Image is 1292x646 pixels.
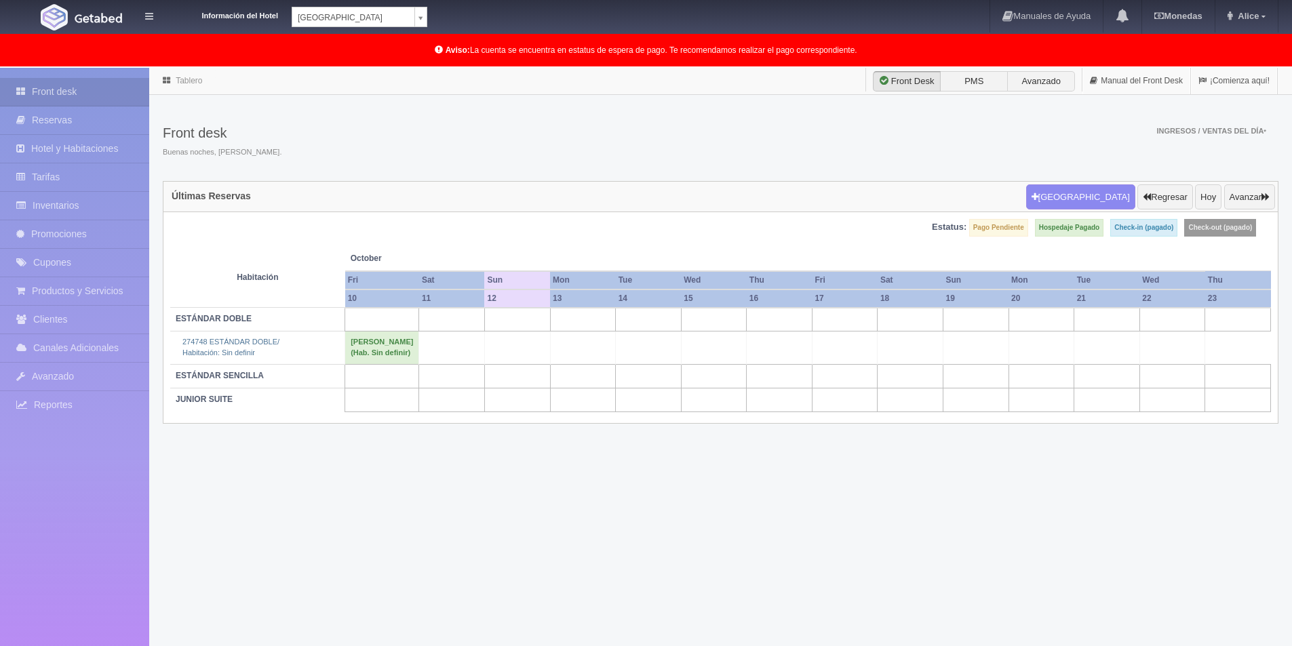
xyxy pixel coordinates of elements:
label: Check-in (pagado) [1110,219,1177,237]
th: Fri [812,271,878,289]
a: Manual del Front Desk [1082,68,1190,94]
th: 23 [1205,289,1271,308]
th: 20 [1009,289,1074,308]
label: Hospedaje Pagado [1035,219,1103,237]
th: Sat [419,271,485,289]
th: Mon [1009,271,1074,289]
th: 16 [747,289,813,308]
th: Tue [616,271,682,289]
th: 13 [550,289,616,308]
th: 11 [419,289,485,308]
th: Tue [1074,271,1140,289]
b: JUNIOR SUITE [176,395,233,404]
span: October [351,253,479,264]
span: Alice [1234,11,1259,21]
dt: Información del Hotel [170,7,278,22]
b: ESTÁNDAR SENCILLA [176,371,264,380]
th: 12 [484,289,550,308]
label: Check-out (pagado) [1184,219,1256,237]
b: ESTÁNDAR DOBLE [176,314,252,323]
th: Thu [1205,271,1271,289]
button: Avanzar [1224,184,1275,210]
span: Ingresos / Ventas del día [1156,127,1266,135]
b: Aviso: [446,45,470,55]
label: Pago Pendiente [969,219,1028,237]
th: 19 [943,289,1009,308]
th: 15 [681,289,747,308]
a: 274748 ESTÁNDAR DOBLE/Habitación: Sin definir [182,338,279,357]
th: 21 [1074,289,1140,308]
span: Buenas noches, [PERSON_NAME]. [163,147,281,158]
th: 10 [345,289,419,308]
img: Getabed [41,4,68,31]
h3: Front desk [163,125,281,140]
span: [GEOGRAPHIC_DATA] [298,7,409,28]
h4: Últimas Reservas [172,191,251,201]
a: [GEOGRAPHIC_DATA] [292,7,427,27]
label: Front Desk [873,71,941,92]
button: Regresar [1137,184,1192,210]
th: Sun [943,271,1009,289]
th: 22 [1139,289,1205,308]
th: 18 [878,289,943,308]
th: Wed [1139,271,1205,289]
th: 17 [812,289,878,308]
b: Monedas [1154,11,1202,21]
label: PMS [940,71,1008,92]
th: Fri [345,271,419,289]
td: [PERSON_NAME] (Hab. Sin definir) [345,331,419,364]
th: Thu [747,271,813,289]
th: Mon [550,271,616,289]
button: [GEOGRAPHIC_DATA] [1026,184,1135,210]
strong: Habitación [237,272,278,282]
label: Estatus: [932,221,966,234]
a: Tablero [176,76,202,85]
a: ¡Comienza aquí! [1191,68,1277,94]
th: Sat [878,271,943,289]
th: 14 [616,289,682,308]
label: Avanzado [1007,71,1075,92]
img: Getabed [75,13,122,23]
button: Hoy [1195,184,1221,210]
th: Wed [681,271,747,289]
th: Sun [484,271,550,289]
